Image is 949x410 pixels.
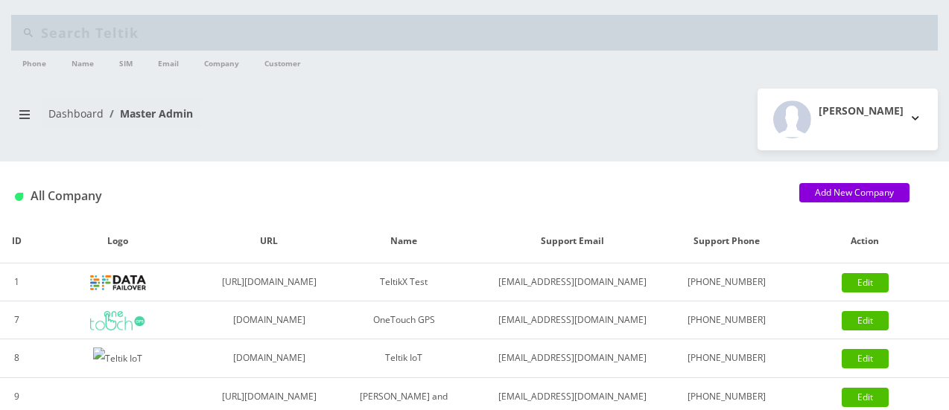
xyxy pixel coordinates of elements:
td: [PHONE_NUMBER] [673,263,781,301]
td: [EMAIL_ADDRESS][DOMAIN_NAME] [472,339,673,378]
th: Action [781,220,949,263]
a: Dashboard [48,106,104,121]
td: [PHONE_NUMBER] [673,301,781,339]
th: Support Email [472,220,673,263]
td: [DOMAIN_NAME] [202,339,337,378]
a: SIM [112,51,140,73]
a: Phone [15,51,54,73]
a: Customer [257,51,308,73]
h2: [PERSON_NAME] [819,105,904,118]
th: Support Phone [673,220,781,263]
td: TeltikX Test [337,263,472,301]
a: Add New Company [799,183,910,202]
a: Edit [842,388,889,407]
a: Edit [842,349,889,368]
img: OneTouch GPS [90,311,146,330]
td: Teltik IoT [337,339,472,378]
img: All Company [15,193,23,201]
button: [PERSON_NAME] [758,89,938,150]
td: [EMAIL_ADDRESS][DOMAIN_NAME] [472,301,673,339]
th: Name [337,220,472,263]
img: TeltikX Test [90,275,146,290]
td: [URL][DOMAIN_NAME] [202,263,337,301]
a: Email [150,51,186,73]
a: Edit [842,273,889,292]
td: [PHONE_NUMBER] [673,339,781,378]
td: [EMAIL_ADDRESS][DOMAIN_NAME] [472,263,673,301]
th: URL [202,220,337,263]
a: Company [197,51,247,73]
h1: All Company [15,189,777,203]
nav: breadcrumb [11,98,463,141]
a: Name [64,51,101,73]
th: Logo [34,220,202,263]
input: Search Teltik [41,19,934,47]
a: Edit [842,311,889,330]
li: Master Admin [104,106,193,121]
td: OneTouch GPS [337,301,472,339]
img: Teltik IoT [93,347,142,370]
td: [DOMAIN_NAME] [202,301,337,339]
